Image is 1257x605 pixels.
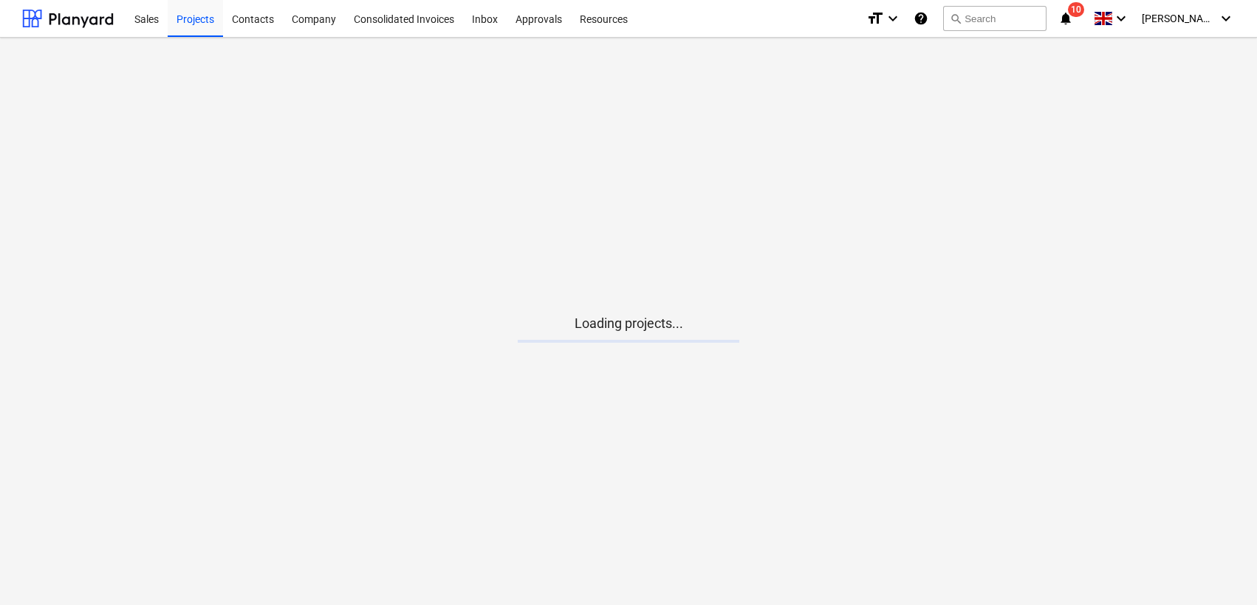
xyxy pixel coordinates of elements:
p: Loading projects... [518,315,739,332]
